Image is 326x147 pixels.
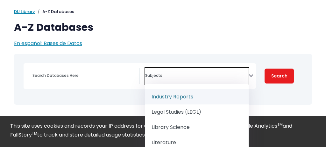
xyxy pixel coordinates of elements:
textarea: Search [145,74,249,79]
sup: TM [277,122,283,127]
nav: breadcrumb [14,9,312,15]
li: A-Z Databases [35,9,74,15]
li: Library Science [145,120,249,135]
button: Submit for Search Results [265,69,294,84]
nav: Search filters [14,54,312,105]
a: En español: Bases de Datos [14,40,82,47]
h1: A-Z Databases [14,21,312,33]
sup: TM [32,130,37,136]
li: Legal Studies (LEGL) [145,104,249,120]
input: Search database by title or keyword [29,71,139,80]
div: This site uses cookies and records your IP address for usage statistics. Additionally, we use Goo... [10,122,316,141]
a: DU Library [14,9,35,15]
li: Industry Reports [145,89,249,104]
